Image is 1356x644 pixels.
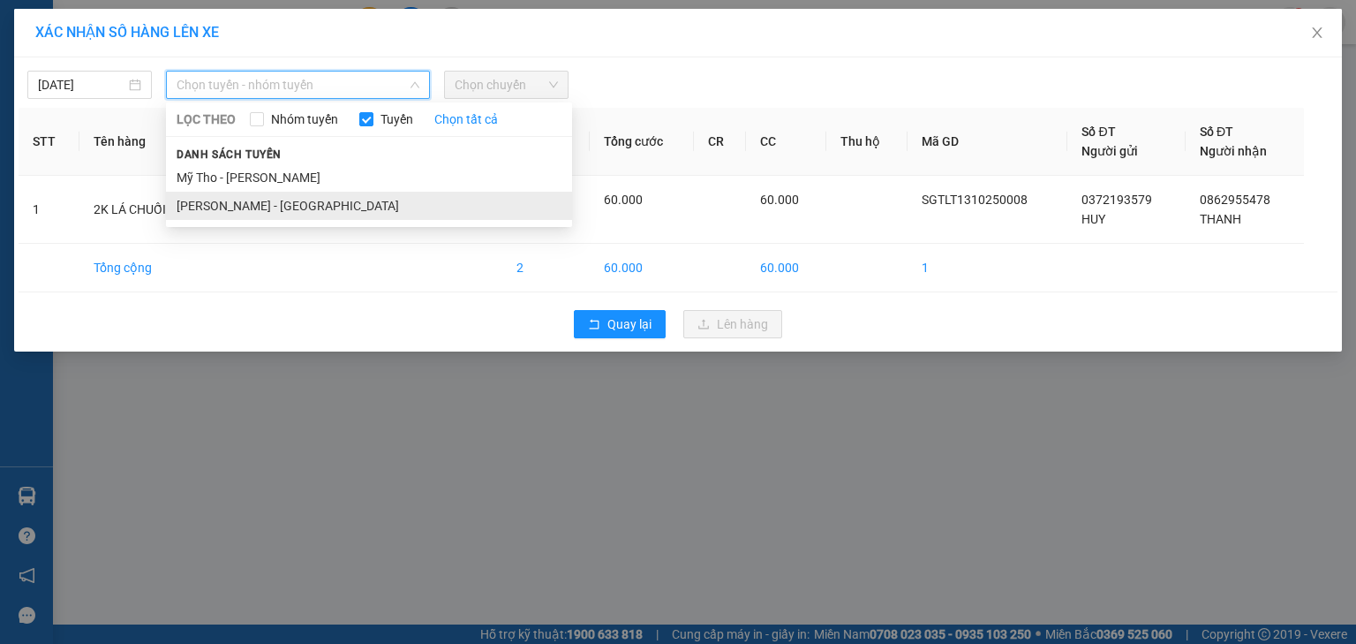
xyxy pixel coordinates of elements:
th: CR [694,108,747,176]
span: HUY [1081,212,1105,226]
input: 12/10/2025 [38,75,125,95]
span: Quay lại [607,314,652,334]
th: Mã GD [908,108,1067,176]
span: 0372193579 [1081,193,1152,207]
th: CC [746,108,826,176]
span: Người nhận [1200,144,1267,158]
th: Tên hàng [79,108,200,176]
th: Tổng cước [590,108,694,176]
span: THANH [1200,212,1241,226]
td: 2 [502,244,590,292]
span: Danh sách tuyến [166,147,292,163]
span: Số ĐT [1081,125,1115,139]
span: SGTLT1310250008 [922,193,1028,207]
td: Tổng cộng [79,244,200,292]
span: rollback [588,318,600,332]
span: Nhóm tuyến [264,110,345,129]
th: Thu hộ [826,108,908,176]
a: Chọn tất cả [434,110,498,129]
td: 1 [908,244,1067,292]
th: STT [19,108,79,176]
span: Chọn tuyến - nhóm tuyến [177,72,419,98]
span: Số ĐT [1200,125,1233,139]
span: 0862955478 [1200,193,1270,207]
button: rollbackQuay lại [574,310,666,338]
button: Close [1292,9,1342,58]
td: 1 [19,176,79,244]
span: Người gửi [1081,144,1138,158]
td: 60.000 [590,244,694,292]
span: Tuyến [373,110,420,129]
span: XÁC NHẬN SỐ HÀNG LÊN XE [35,24,219,41]
li: Mỹ Tho - [PERSON_NAME] [166,163,572,192]
span: LỌC THEO [177,110,236,129]
span: Chọn chuyến [455,72,558,98]
span: 60.000 [760,193,799,207]
span: down [410,80,420,90]
td: 2K LÁ CHUỐI [79,176,200,244]
li: [PERSON_NAME] - [GEOGRAPHIC_DATA] [166,192,572,220]
button: uploadLên hàng [683,310,782,338]
span: 60.000 [604,193,643,207]
td: 60.000 [746,244,826,292]
span: close [1310,26,1324,40]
